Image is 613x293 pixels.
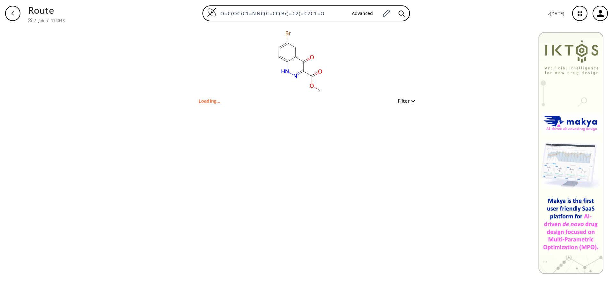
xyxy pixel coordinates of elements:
p: v [DATE] [548,10,564,17]
svg: O=C(OC)C1=NNC(C=CC(Br)=C2)=C2C1=O [236,27,363,97]
img: Logo Spaya [207,8,216,17]
input: Enter SMILES [216,10,347,17]
li: / [47,17,49,24]
li: / [34,17,36,24]
a: 174043 [51,18,65,23]
button: Filter [394,99,414,103]
button: Advanced [347,8,378,19]
p: Loading... [199,98,221,104]
p: Route [28,3,65,17]
a: Job [39,18,44,23]
img: Spaya logo [28,18,32,22]
img: Banner [538,32,603,274]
